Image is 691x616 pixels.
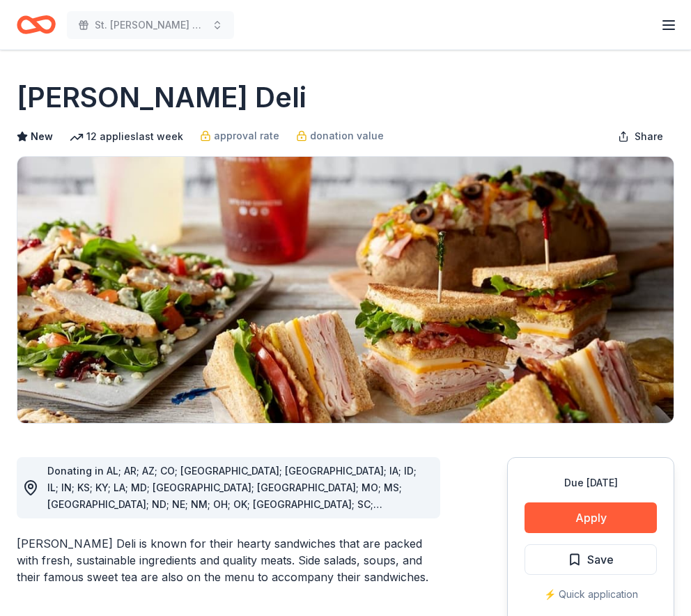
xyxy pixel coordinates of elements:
img: Image for McAlister's Deli [17,157,674,423]
div: Due [DATE] [525,475,657,491]
button: Save [525,544,657,575]
div: [PERSON_NAME] Deli is known for their hearty sandwiches that are packed with fresh, sustainable i... [17,535,440,585]
button: Apply [525,502,657,533]
span: Share [635,128,663,145]
a: approval rate [200,128,279,144]
div: 12 applies last week [70,128,183,145]
span: New [31,128,53,145]
h1: [PERSON_NAME] Deli [17,78,306,117]
span: approval rate [214,128,279,144]
button: Share [607,123,674,151]
span: Save [587,550,614,569]
button: St. [PERSON_NAME] School Auction [67,11,234,39]
div: ⚡️ Quick application [525,586,657,603]
span: Donating in AL; AR; AZ; CO; [GEOGRAPHIC_DATA]; [GEOGRAPHIC_DATA]; IA; ID; IL; IN; KS; KY; LA; MD;... [47,465,417,527]
span: donation value [310,128,384,144]
a: Home [17,8,56,41]
span: St. [PERSON_NAME] School Auction [95,17,206,33]
a: donation value [296,128,384,144]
